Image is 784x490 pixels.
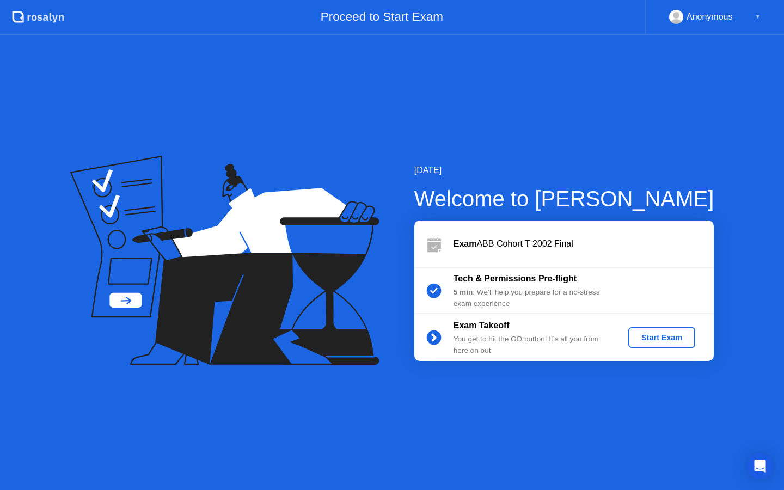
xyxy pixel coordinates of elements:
div: Anonymous [687,10,733,24]
div: Welcome to [PERSON_NAME] [414,182,714,215]
div: : We’ll help you prepare for a no-stress exam experience [454,287,610,309]
div: ▼ [755,10,761,24]
b: Exam Takeoff [454,321,510,330]
b: Tech & Permissions Pre-flight [454,274,577,283]
div: Open Intercom Messenger [747,453,773,479]
div: You get to hit the GO button! It’s all you from here on out [454,334,610,356]
div: [DATE] [414,164,714,177]
b: 5 min [454,288,473,296]
div: Start Exam [633,333,691,342]
div: ABB Cohort T 2002 Final [454,237,714,250]
b: Exam [454,239,477,248]
button: Start Exam [628,327,695,348]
